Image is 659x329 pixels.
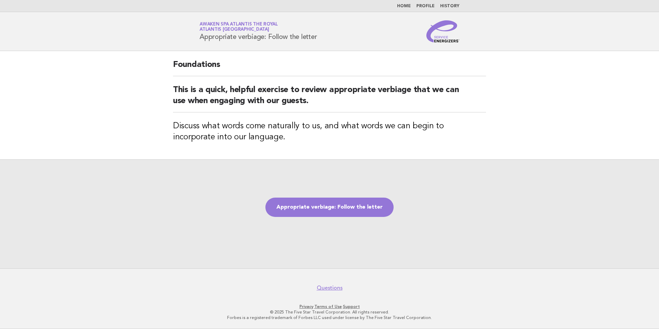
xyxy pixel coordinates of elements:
p: Forbes is a registered trademark of Forbes LLC used under license by The Five Star Travel Corpora... [119,315,540,320]
a: Questions [317,285,343,291]
h3: Discuss what words come naturally to us, and what words we can begin to incorporate into our lang... [173,121,486,143]
h2: Foundations [173,59,486,76]
a: History [440,4,459,8]
a: Awaken SPA Atlantis the RoyalAtlantis [GEOGRAPHIC_DATA] [200,22,278,32]
p: · · [119,304,540,309]
p: © 2025 The Five Star Travel Corporation. All rights reserved. [119,309,540,315]
a: Home [397,4,411,8]
a: Support [343,304,360,309]
h2: This is a quick, helpful exercise to review appropriate verbiage that we can use when engaging wi... [173,84,486,112]
a: Terms of Use [314,304,342,309]
span: Atlantis [GEOGRAPHIC_DATA] [200,28,269,32]
img: Service Energizers [426,20,459,42]
h1: Appropriate verbiage: Follow the letter [200,22,317,40]
a: Appropriate verbiage: Follow the letter [265,198,394,217]
a: Privacy [300,304,313,309]
a: Profile [416,4,435,8]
